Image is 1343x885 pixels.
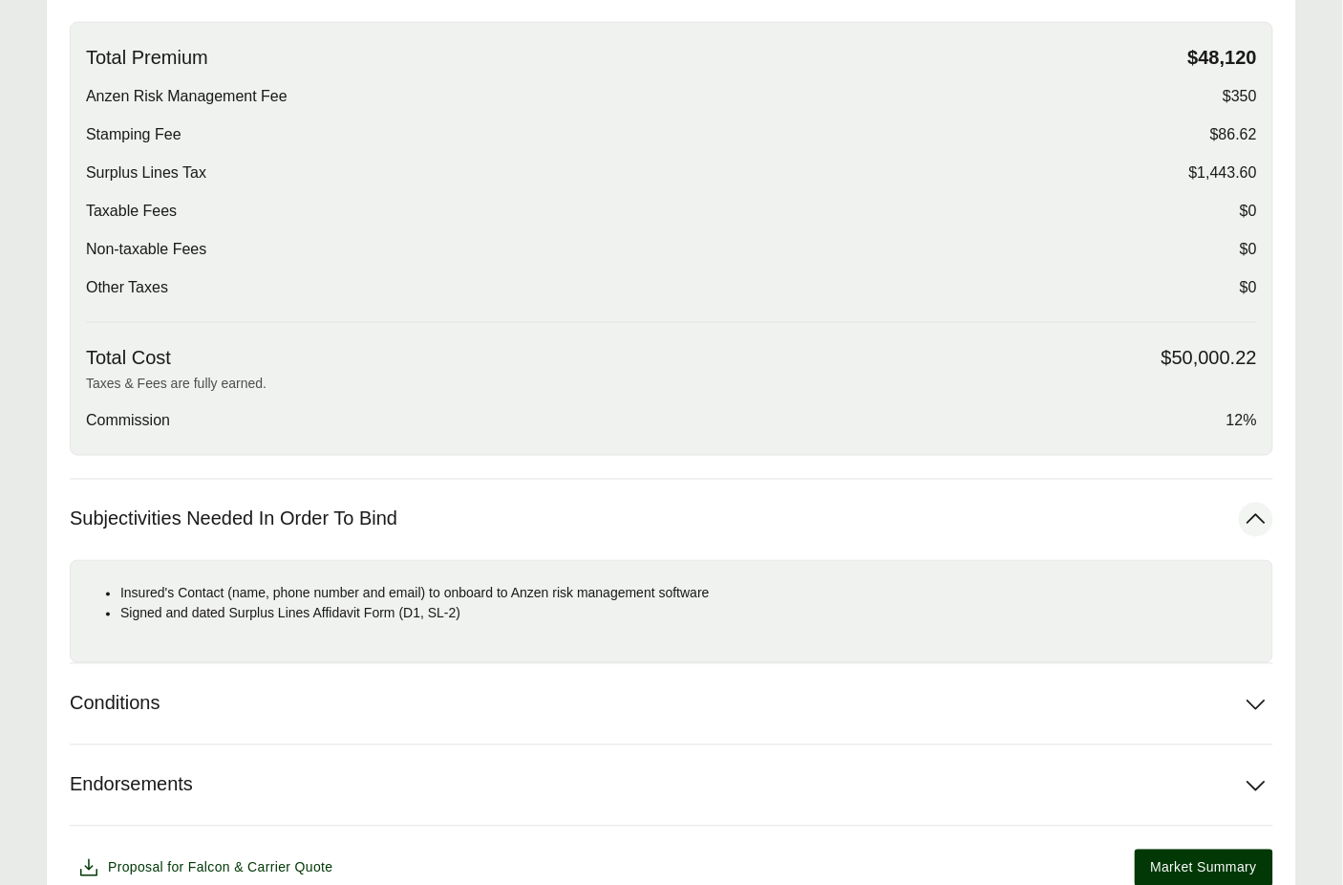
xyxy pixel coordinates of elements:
span: Anzen Risk Management Fee [86,85,288,108]
span: Subjectivities Needed In Order To Bind [70,507,397,531]
span: $1,443.60 [1189,162,1257,184]
span: & Carrier Quote [234,860,332,875]
span: $0 [1240,238,1257,261]
span: $0 [1240,276,1257,299]
p: Insured's Contact (name, phone number and email) to onboard to Anzen risk management software [120,584,1257,604]
span: Proposal for [108,858,333,878]
span: 12% [1226,409,1257,432]
span: Stamping Fee [86,123,181,146]
span: Endorsements [70,773,193,797]
span: $86.62 [1210,123,1257,146]
span: $48,120 [1188,46,1257,70]
span: Surplus Lines Tax [86,162,206,184]
p: Signed and dated Surplus Lines Affidavit Form (D1, SL-2) [120,604,1257,624]
span: Taxable Fees [86,200,177,223]
span: Conditions [70,692,160,716]
span: Total Premium [86,46,208,70]
span: Total Cost [86,346,171,370]
span: $350 [1223,85,1257,108]
button: Subjectivities Needed In Order To Bind [70,480,1273,560]
span: Market Summary [1151,858,1257,878]
span: Commission [86,409,170,432]
span: $0 [1240,200,1257,223]
span: Other Taxes [86,276,168,299]
button: Conditions [70,664,1273,745]
span: Non-taxable Fees [86,238,206,261]
p: Taxes & Fees are fully earned. [86,374,1257,394]
span: $50,000.22 [1162,346,1257,370]
span: Falcon [188,860,230,875]
button: Endorsements [70,745,1273,826]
